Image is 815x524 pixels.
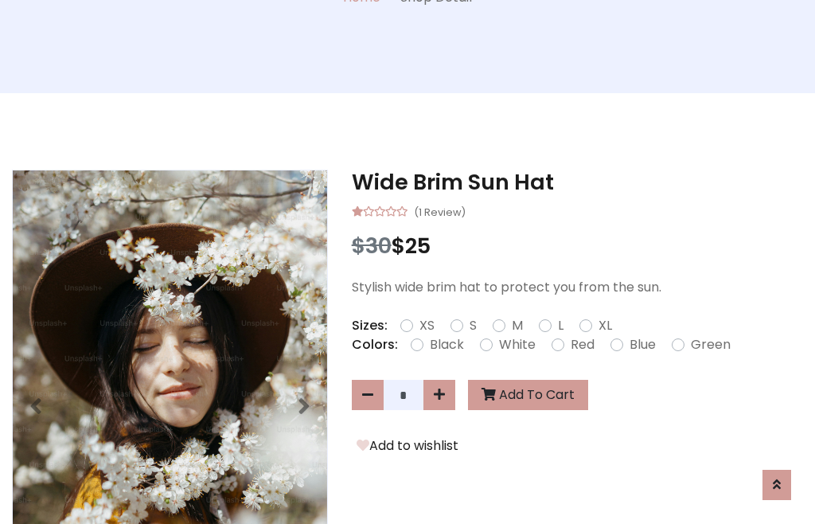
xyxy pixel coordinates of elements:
label: XL [599,316,612,335]
label: S [470,316,477,335]
span: $30 [352,231,392,260]
button: Add to wishlist [352,436,463,456]
p: Sizes: [352,316,388,335]
p: Stylish wide brim hat to protect you from the sun. [352,278,803,297]
h3: $ [352,233,803,259]
label: XS [419,316,435,335]
p: Colors: [352,335,398,354]
label: White [499,335,536,354]
label: M [512,316,523,335]
small: (1 Review) [414,201,466,221]
label: Green [691,335,731,354]
label: Black [430,335,464,354]
label: Blue [630,335,656,354]
button: Add To Cart [468,380,588,410]
label: Red [571,335,595,354]
label: L [558,316,563,335]
h3: Wide Brim Sun Hat [352,170,803,195]
span: 25 [405,231,431,260]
